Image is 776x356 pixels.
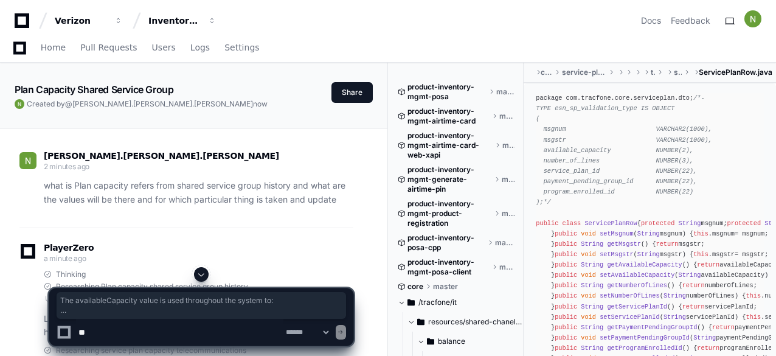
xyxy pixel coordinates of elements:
[496,87,514,97] span: master
[679,220,701,227] span: String
[581,230,596,237] span: void
[637,230,660,237] span: String
[671,15,710,27] button: Feedback
[693,251,708,258] span: this
[584,220,637,227] span: ServicePlanRow
[499,262,515,272] span: master
[499,111,514,121] span: master
[679,94,690,102] span: dto
[495,238,514,248] span: master
[407,165,492,194] span: product-inventory-mgmt-generate-airtime-pin
[55,15,107,27] div: Verizon
[19,152,36,169] img: ACg8ocIiWXJC7lEGJNqNt4FHmPVymFM05ITMeS-frqobA_m8IZ6TxA=s96-c
[144,10,221,32] button: Inventory Management
[536,220,558,227] span: public
[407,82,487,102] span: product-inventory-mgmt-posa
[656,240,679,248] span: return
[44,151,279,161] span: [PERSON_NAME].[PERSON_NAME].[PERSON_NAME]
[641,15,661,27] a: Docs
[80,34,137,62] a: Pull Requests
[697,261,719,268] span: return
[651,68,655,77] span: tracfone
[60,296,342,315] span: The availableCapacity value is used throughout the system to: Determine eligibility when attempti...
[152,44,176,51] span: Users
[615,94,630,102] span: core
[712,251,735,258] span: msgstr
[41,44,66,51] span: Home
[44,179,353,207] p: what is Plan capacity refers from shared service group history and what are the values will be th...
[607,261,682,268] span: getAvailableCapacity
[637,251,682,258] span: msgstr
[331,82,373,103] button: Share
[407,131,493,160] span: product-inventory-mgmt-airtime-card-web-xapi
[152,34,176,62] a: Users
[536,94,712,206] span: /*- TYPE esn_sp_validation_type IS OBJECT ( msgnum VARCHAR2(1000), msgstr VARCHAR2(1000), availab...
[44,162,89,171] span: 2 minutes ago
[637,230,682,237] span: msgnum
[600,230,633,237] span: setMsgnum
[693,230,708,237] span: this
[541,68,552,77] span: core-services
[607,240,640,248] span: getMsgstr
[224,34,259,62] a: Settings
[555,230,577,237] span: public
[80,44,137,51] span: Pull Requests
[148,15,201,27] div: Inventory Management
[674,68,682,77] span: serviceplan
[581,261,603,268] span: String
[190,44,210,51] span: Logs
[737,316,770,349] iframe: Open customer support
[407,199,492,228] span: product-inventory-mgmt-product-registration
[555,251,577,258] span: public
[712,230,735,237] span: msgnum
[72,99,253,108] span: [PERSON_NAME].[PERSON_NAME].[PERSON_NAME]
[727,220,761,227] span: protected
[44,244,94,251] span: PlayerZero
[224,44,259,51] span: Settings
[15,99,24,109] img: ACg8ocIiWXJC7lEGJNqNt4FHmPVymFM05ITMeS-frqobA_m8IZ6TxA=s96-c
[65,99,72,108] span: @
[502,141,514,150] span: master
[744,10,761,27] img: ACg8ocIiWXJC7lEGJNqNt4FHmPVymFM05ITMeS-frqobA_m8IZ6TxA=s96-c
[407,233,485,253] span: product-inventory-posa-cpp
[44,254,86,263] span: a minute ago
[555,240,577,248] span: public
[190,34,210,62] a: Logs
[637,251,660,258] span: String
[562,68,607,77] span: service-plan-provisioning-core-services
[407,106,490,126] span: product-inventory-mgmt-airtime-card
[502,175,514,184] span: master
[581,94,611,102] span: tracfone
[641,220,674,227] span: protected
[600,251,633,258] span: setMsgstr
[581,240,603,248] span: String
[634,94,675,102] span: serviceplan
[699,68,772,77] span: ServicePlanRow.java
[562,220,581,227] span: class
[581,251,596,258] span: void
[50,10,128,32] button: Verizon
[502,209,514,218] span: master
[41,34,66,62] a: Home
[27,99,268,109] span: Created by
[253,99,268,108] span: now
[555,261,577,268] span: public
[15,83,173,96] app-text-character-animate: Plan Capacity Shared Service Group
[407,257,490,277] span: product-inventory-mgmt-posa-client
